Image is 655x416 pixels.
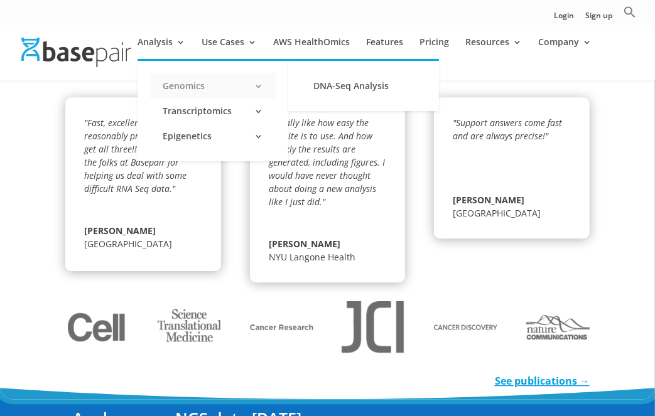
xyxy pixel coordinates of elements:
a: Login [554,12,574,25]
span: NYU Langone Health [269,251,355,263]
span: [PERSON_NAME] [84,224,202,237]
a: Sign up [585,12,612,25]
svg: Search [624,6,636,18]
a: Use Cases [202,38,257,59]
em: "I really like how easy the website is to use. And how quickly the results are generated, includi... [269,117,385,208]
a: Company [538,38,592,59]
a: Transcriptomics [150,99,276,124]
a: Pricing [420,38,449,59]
a: Features [366,38,403,59]
span: [GEOGRAPHIC_DATA] [84,238,172,250]
a: AWS HealthOmics [273,38,350,59]
span: [PERSON_NAME] [453,193,571,206]
iframe: Drift Widget Chat Controller [592,353,640,401]
a: Analysis [138,38,185,59]
a: Epigenetics [150,124,276,149]
span: [PERSON_NAME] [269,237,387,250]
em: "Support answers come fast and are always precise!" [453,117,562,142]
a: DNA-Seq Analysis [301,73,426,99]
a: Search Icon Link [624,6,636,25]
a: See publications → [495,374,590,388]
span: [GEOGRAPHIC_DATA] [453,207,541,219]
a: Resources [465,38,522,59]
img: Basepair [21,38,131,68]
em: "Fast, excellent and reasonably priced...you CAN get all three!! Thank you to the folks at Basepa... [84,117,195,195]
a: Genomics [150,73,276,99]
